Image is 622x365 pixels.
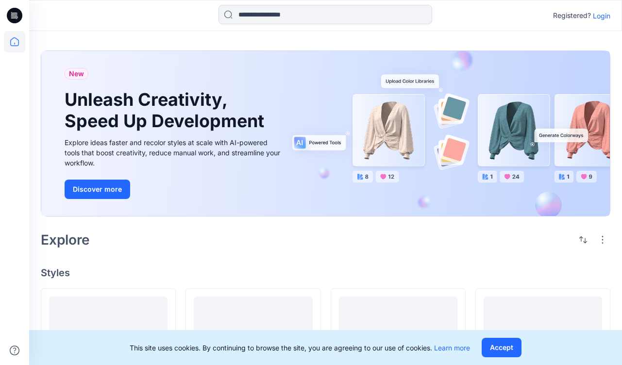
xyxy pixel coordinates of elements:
p: This site uses cookies. By continuing to browse the site, you are agreeing to our use of cookies. [130,343,470,353]
h1: Unleash Creativity, Speed Up Development [65,89,269,131]
p: Login [593,11,610,21]
span: New [69,68,84,80]
p: Registered? [553,10,591,21]
h2: Explore [41,232,90,248]
div: Explore ideas faster and recolor styles at scale with AI-powered tools that boost creativity, red... [65,137,283,168]
a: Discover more [65,180,283,199]
a: Learn more [434,344,470,352]
h4: Styles [41,267,610,279]
button: Accept [482,338,521,357]
button: Discover more [65,180,130,199]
